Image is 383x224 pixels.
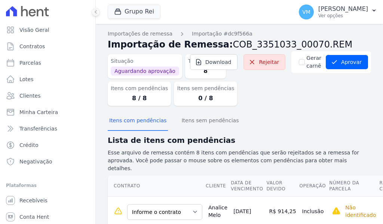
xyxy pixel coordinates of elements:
[111,57,179,65] dt: Situação
[306,54,321,70] label: Gerar carnê
[230,175,266,197] th: Data de Vencimento
[326,55,368,69] button: Aprovar
[19,26,49,34] span: Visão Geral
[299,175,329,197] th: Operação
[243,54,285,70] a: Rejeitar
[177,94,234,103] dd: 0 / 8
[19,213,49,221] span: Conta Hent
[19,76,34,83] span: Lotes
[108,4,160,19] button: Grupo Rei
[19,59,41,67] span: Parcelas
[19,141,39,149] span: Crédito
[108,38,371,51] h2: Importação de Remessa:
[329,175,379,197] th: Número da Parcela
[19,92,40,99] span: Clientes
[108,135,371,146] h2: Lista de itens com pendências
[3,193,92,208] a: Recebíveis
[19,197,48,204] span: Recebíveis
[345,204,376,219] p: Não identificado
[318,13,368,19] p: Ver opções
[3,88,92,103] a: Clientes
[302,9,310,15] span: VM
[19,108,58,116] span: Minha Carteira
[205,175,230,197] th: Cliente
[3,121,92,136] a: Transferências
[3,154,92,169] a: Negativação
[111,67,179,76] span: Aguardando aprovação
[3,72,92,87] a: Lotes
[108,111,168,131] button: Itens com pendências
[180,111,240,131] button: Itens sem pendências
[108,149,371,172] p: Esse arquivo de remessa contém 8 itens com pendências que serão rejeitados se a remessa for aprov...
[108,30,371,38] nav: Breadcrumb
[266,175,299,197] th: Valor devido
[192,30,252,38] a: Importação #dc9f566a
[177,85,234,92] dt: Itens sem pendências
[3,105,92,120] a: Minha Carteira
[3,39,92,54] a: Contratos
[3,22,92,37] a: Visão Geral
[190,54,238,70] a: Download
[19,125,57,132] span: Transferências
[19,158,52,165] span: Negativação
[233,39,353,50] span: COB_3351033_00070.REM
[19,43,45,50] span: Contratos
[293,1,383,22] button: VM [PERSON_NAME] Ver opções
[108,175,205,197] th: Contrato
[111,85,168,92] dt: Itens com pendências
[3,55,92,70] a: Parcelas
[111,94,168,103] dd: 8 / 8
[3,138,92,153] a: Crédito
[108,30,172,38] a: Importações de remessa
[6,181,89,190] div: Plataformas
[318,5,368,13] p: [PERSON_NAME]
